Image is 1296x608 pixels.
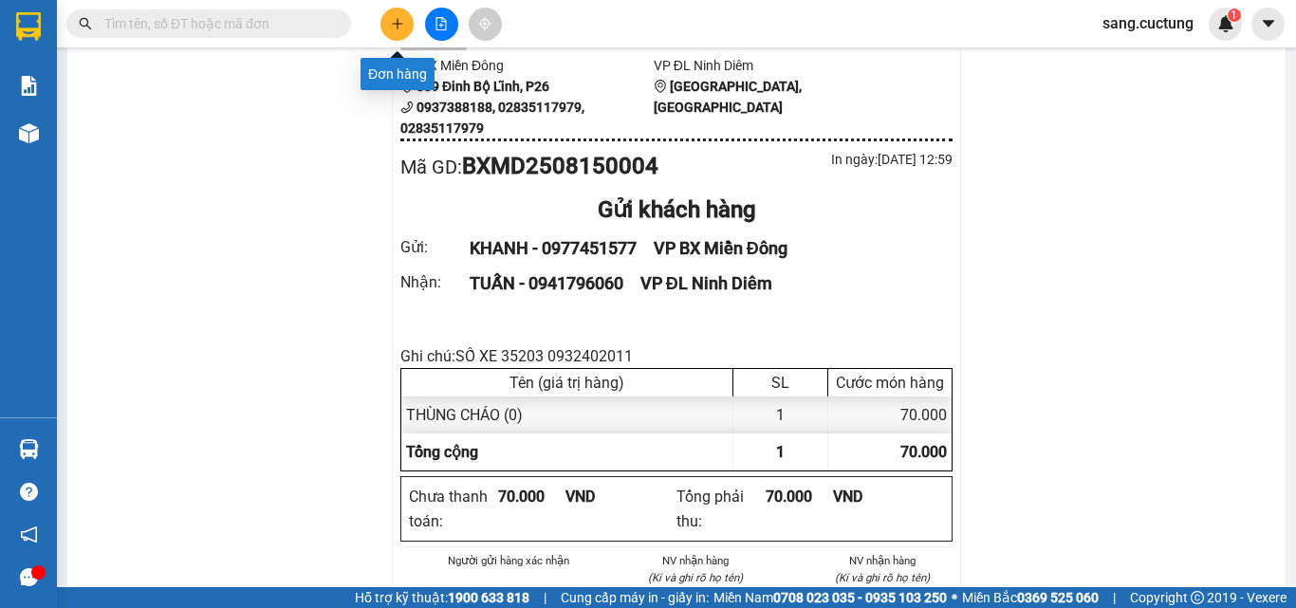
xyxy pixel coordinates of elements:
span: plus [391,17,404,30]
div: Nhận : [400,270,470,294]
span: message [20,568,38,586]
strong: 0369 525 060 [1017,590,1099,605]
b: BXMD2508150004 [462,153,658,179]
li: VP ĐL Ninh Diêm [654,55,907,76]
li: Người gửi hàng xác nhận [438,552,580,569]
span: Hỗ trợ kỹ thuật: [355,587,529,608]
span: 1 [1231,9,1237,22]
span: caret-down [1260,15,1277,32]
div: TUẤN - 0941796060 VP ĐL Ninh Diêm [470,270,930,297]
div: 1 [733,396,828,433]
li: VP BX Miền Đông [9,81,131,101]
div: In ngày: [DATE] 12:59 [676,149,953,170]
sup: 1 [1228,9,1241,22]
button: plus [380,8,414,41]
div: Cước món hàng [833,374,947,392]
span: Mã GD : [400,156,462,178]
span: environment [400,80,414,93]
span: environment [131,105,144,119]
button: aim [469,8,502,41]
img: warehouse-icon [19,439,39,459]
span: | [1113,587,1116,608]
span: THÙNG CHÁO (0) [406,406,523,424]
li: NV nhận hàng [811,552,953,569]
div: SL [738,374,823,392]
span: Miền Bắc [962,587,1099,608]
span: Cung cấp máy in - giấy in: [561,587,709,608]
b: [GEOGRAPHIC_DATA], [GEOGRAPHIC_DATA] [131,125,249,203]
img: icon-new-feature [1217,15,1234,32]
div: 70.000 [498,485,565,508]
button: file-add [425,8,458,41]
div: 70.000 [766,485,833,508]
button: caret-down [1251,8,1285,41]
img: solution-icon [19,76,39,96]
div: Tên (giá trị hàng) [406,374,728,392]
div: Chưa thanh toán : [409,485,498,532]
span: sang.cuctung [1087,11,1209,35]
span: question-circle [20,483,38,501]
input: Tìm tên, số ĐT hoặc mã đơn [104,13,328,34]
img: logo-vxr [16,12,41,41]
div: Gửi : [400,235,470,259]
span: phone [400,101,414,114]
li: Cúc Tùng [9,9,275,46]
span: 70.000 [900,443,947,461]
span: ⚪️ [952,594,957,601]
span: Tổng cộng [406,443,478,461]
span: copyright [1191,591,1204,604]
li: VP BX Miền Đông [400,55,654,76]
span: search [79,17,92,30]
span: Miền Nam [713,587,947,608]
img: warehouse-icon [19,123,39,143]
li: NV nhận hàng [625,552,767,569]
div: Gửi khách hàng [400,193,953,229]
b: 339 Đinh Bộ Lĩnh, P26 [417,79,549,94]
div: VND [833,485,900,508]
span: aim [478,17,491,30]
div: Ghi chú: SỐ XE 35203 0932402011 [400,344,953,368]
li: VP ĐL Ninh Diêm [131,81,252,101]
b: 0937388188, 02835117979, 02835117979 [400,100,584,136]
span: 1 [776,443,785,461]
span: environment [9,105,23,119]
strong: 0708 023 035 - 0935 103 250 [773,590,947,605]
div: 70.000 [828,396,952,433]
div: VND [565,485,633,508]
div: Tổng phải thu : [676,485,766,532]
b: 339 Đinh Bộ Lĩnh, P26 [9,104,100,140]
span: | [544,587,546,608]
strong: 1900 633 818 [448,590,529,605]
div: KHANH - 0977451577 VP BX Miền Đông [470,235,930,262]
b: [GEOGRAPHIC_DATA], [GEOGRAPHIC_DATA] [654,79,802,115]
i: (Kí và ghi rõ họ tên) [835,571,930,584]
span: file-add [435,17,448,30]
span: notification [20,525,38,544]
i: (Kí và ghi rõ họ tên) [648,571,743,584]
span: environment [654,80,667,93]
